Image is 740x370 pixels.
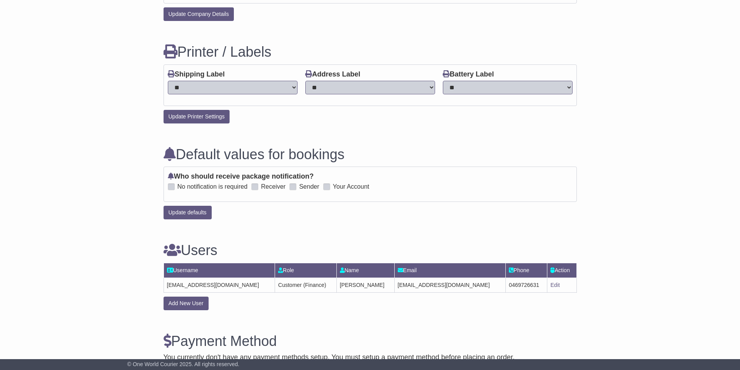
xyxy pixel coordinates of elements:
button: Update defaults [164,206,212,219]
td: Action [547,263,576,278]
span: © One World Courier 2025. All rights reserved. [127,361,240,367]
a: Edit [550,282,560,288]
td: Phone [506,263,547,278]
td: [EMAIL_ADDRESS][DOMAIN_NAME] [394,278,506,292]
div: You currently don't have any payment methods setup. You must setup a payment method before placin... [164,353,577,362]
label: Who should receive package notification? [168,172,314,181]
td: Customer (Finance) [275,278,337,292]
td: [PERSON_NAME] [336,278,394,292]
td: Role [275,263,337,278]
td: [EMAIL_ADDRESS][DOMAIN_NAME] [164,278,275,292]
td: 0469726631 [506,278,547,292]
label: Your Account [333,183,369,190]
h3: Users [164,243,577,258]
h3: Default values for bookings [164,147,577,162]
label: Shipping Label [168,70,225,79]
button: Update Printer Settings [164,110,230,123]
label: No notification is required [178,183,248,190]
button: Update Company Details [164,7,234,21]
h3: Payment Method [164,334,577,349]
label: Battery Label [443,70,494,79]
button: Add New User [164,297,209,310]
label: Sender [299,183,319,190]
td: Username [164,263,275,278]
td: Email [394,263,506,278]
label: Address Label [305,70,360,79]
td: Name [336,263,394,278]
label: Receiver [261,183,286,190]
h3: Printer / Labels [164,44,577,60]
